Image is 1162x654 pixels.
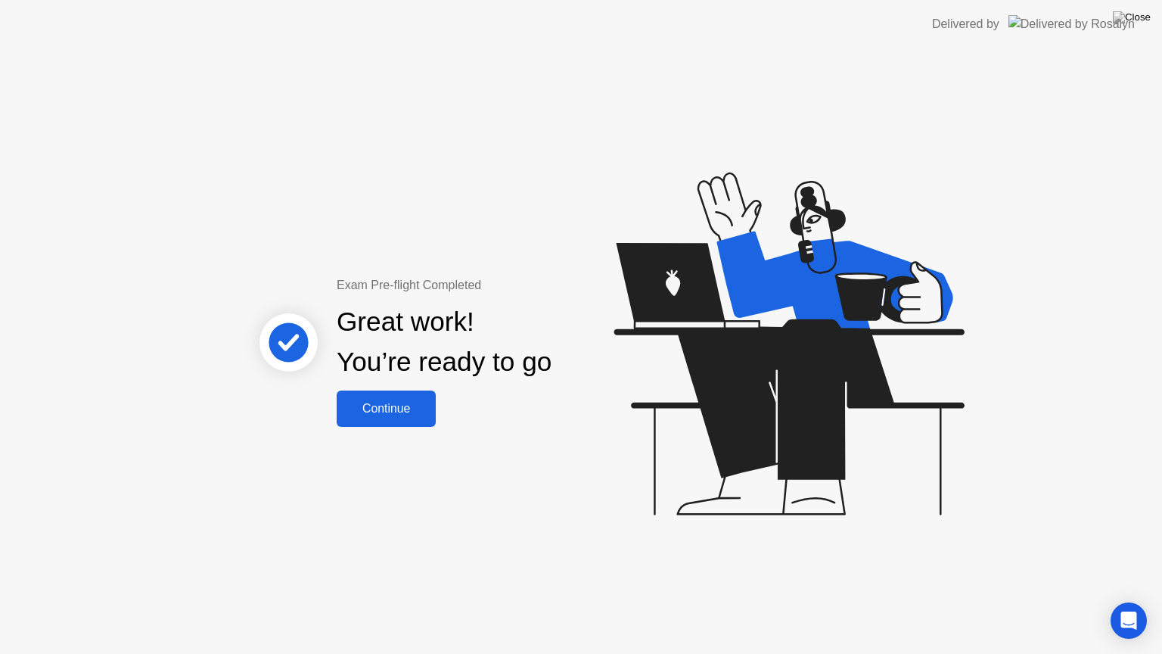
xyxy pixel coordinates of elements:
[337,302,551,382] div: Great work! You’re ready to go
[337,391,436,427] button: Continue
[932,15,999,33] div: Delivered by
[337,276,649,294] div: Exam Pre-flight Completed
[1113,11,1151,23] img: Close
[1111,603,1147,639] div: Open Intercom Messenger
[1008,15,1135,33] img: Delivered by Rosalyn
[341,402,431,416] div: Continue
